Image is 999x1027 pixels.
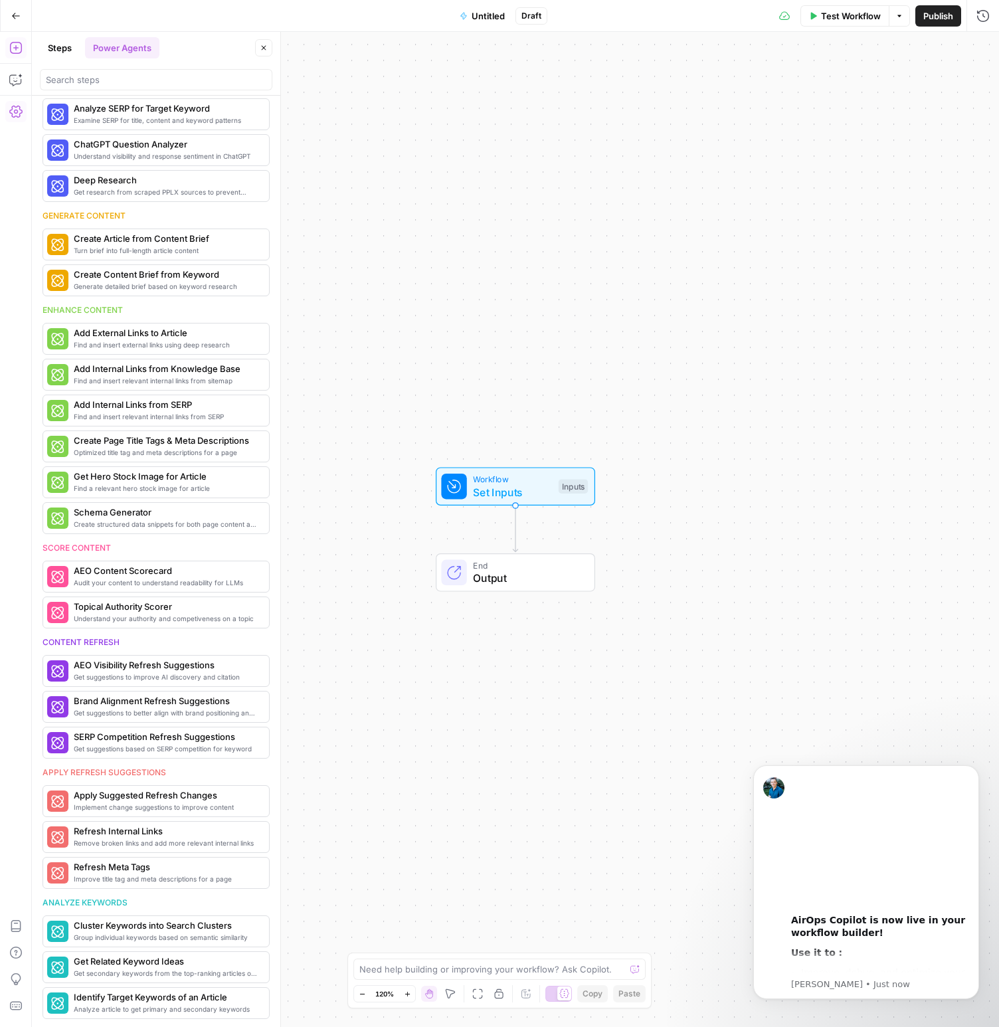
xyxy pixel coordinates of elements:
[74,519,258,529] span: Create structured data snippets for both page content and images
[74,990,258,1004] span: Identify Target Keywords of an Article
[74,707,258,718] span: Get suggestions to better align with brand positioning and tone
[74,398,258,411] span: Add Internal Links from SERP
[74,838,258,848] span: Remove broken links and add more relevant internal links
[521,10,541,22] span: Draft
[513,506,517,552] g: Edge from start to end
[74,600,258,613] span: Topical Authority Scorer
[46,73,266,86] input: Search steps
[74,564,258,577] span: AEO Content Scorecard
[43,636,270,648] div: Content refresh
[85,37,159,58] button: Power Agents
[74,375,258,386] span: Find and insert relevant internal links from sitemap
[733,745,999,1020] iframe: Intercom notifications message
[74,932,258,943] span: Group individual keywords based on semantic similarity
[915,5,961,27] button: Publish
[74,802,258,812] span: Implement change suggestions to improve content
[74,411,258,422] span: Find and insert relevant internal links from SERP
[74,281,258,292] span: Generate detailed brief based on keyword research
[74,187,258,197] span: Get research from scraped PPLX sources to prevent source [MEDICAL_DATA]
[43,897,270,909] div: Analyze keywords
[74,173,258,187] span: Deep Research
[74,1004,258,1014] span: Analyze article to get primary and secondary keywords
[74,232,258,245] span: Create Article from Content Brief
[74,138,258,151] span: ChatGPT Question Analyzer
[43,767,270,779] div: Apply refresh suggestions
[74,919,258,932] span: Cluster Keywords into Search Clusters
[74,447,258,458] span: Optimized title tag and meta descriptions for a page
[43,304,270,316] div: Enhance content
[74,789,258,802] span: Apply Suggested Refresh Changes
[74,824,258,838] span: Refresh Internal Links
[74,743,258,754] span: Get suggestions based on SERP competition for keyword
[392,553,639,592] div: EndOutput
[472,9,505,23] span: Untitled
[74,874,258,884] span: Improve title tag and meta descriptions for a page
[375,988,394,999] span: 120%
[74,506,258,519] span: Schema Generator
[74,339,258,350] span: Find and insert external links using deep research
[74,968,258,979] span: Get secondary keywords from the top-ranking articles of a target search term
[43,542,270,554] div: Score content
[923,9,953,23] span: Publish
[473,484,552,500] span: Set Inputs
[74,115,258,126] span: Examine SERP for title, content and keyword patterns
[74,672,258,682] span: Get suggestions to improve AI discovery and citation
[40,37,80,58] button: Steps
[583,988,602,1000] span: Copy
[613,985,646,1002] button: Paste
[74,694,258,707] span: Brand Alignment Refresh Suggestions
[74,730,258,743] span: SERP Competition Refresh Suggestions
[74,483,258,494] span: Find a relevant hero stock image for article
[74,860,258,874] span: Refresh Meta Tags
[392,467,639,506] div: WorkflowSet InputsInputs
[74,151,258,161] span: Understand visibility and response sentiment in ChatGPT
[43,210,270,222] div: Generate content
[473,473,552,486] span: Workflow
[74,470,258,483] span: Get Hero Stock Image for Article
[74,613,258,624] span: Understand your authority and competiveness on a topic
[74,268,258,281] span: Create Content Brief from Keyword
[821,9,881,23] span: Test Workflow
[74,658,258,672] span: AEO Visibility Refresh Suggestions
[74,102,258,115] span: Analyze SERP for Target Keyword
[559,479,588,494] div: Inputs
[577,985,608,1002] button: Copy
[473,559,581,571] span: End
[800,5,889,27] button: Test Workflow
[74,955,258,968] span: Get Related Keyword Ideas
[452,5,513,27] button: Untitled
[74,245,258,256] span: Turn brief into full-length article content
[74,434,258,447] span: Create Page Title Tags & Meta Descriptions
[74,577,258,588] span: Audit your content to understand readability for LLMs
[618,988,640,1000] span: Paste
[74,326,258,339] span: Add External Links to Article
[473,570,581,586] span: Output
[74,362,258,375] span: Add Internal Links from Knowledge Base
